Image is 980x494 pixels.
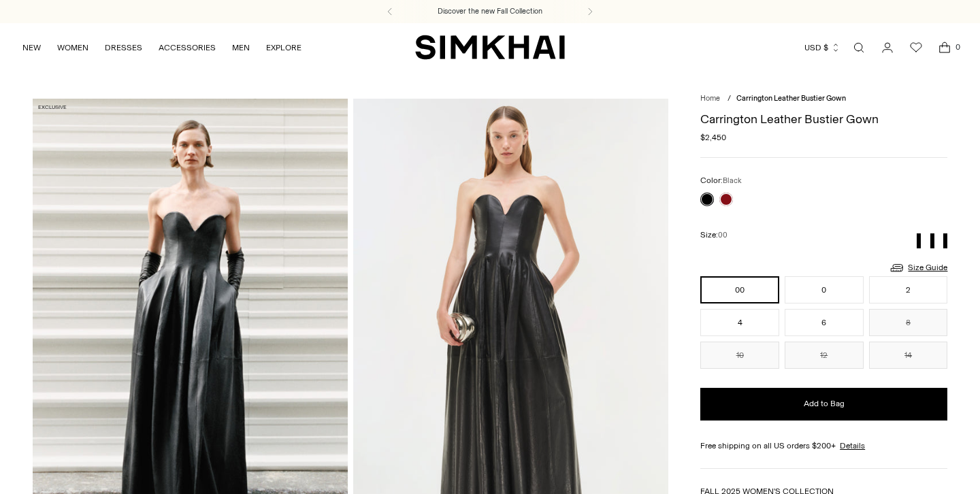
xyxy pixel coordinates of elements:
[902,34,930,61] a: Wishlist
[700,174,742,187] label: Color:
[845,34,872,61] a: Open search modal
[700,342,779,369] button: 10
[700,131,726,144] span: $2,450
[438,6,542,17] a: Discover the new Fall Collection
[266,33,301,63] a: EXPLORE
[415,34,565,61] a: SIMKHAI
[728,93,731,105] div: /
[840,440,865,452] a: Details
[700,229,728,242] label: Size:
[804,33,840,63] button: USD $
[700,309,779,336] button: 4
[869,276,948,303] button: 2
[700,93,947,105] nav: breadcrumbs
[700,94,720,103] a: Home
[700,440,947,452] div: Free shipping on all US orders $200+
[804,398,845,410] span: Add to Bag
[785,276,864,303] button: 0
[105,33,142,63] a: DRESSES
[869,309,948,336] button: 8
[785,342,864,369] button: 12
[700,276,779,303] button: 00
[22,33,41,63] a: NEW
[736,94,846,103] span: Carrington Leather Bustier Gown
[723,176,742,185] span: Black
[785,309,864,336] button: 6
[232,33,250,63] a: MEN
[718,231,728,240] span: 00
[931,34,958,61] a: Open cart modal
[951,41,964,53] span: 0
[159,33,216,63] a: ACCESSORIES
[700,113,947,125] h1: Carrington Leather Bustier Gown
[57,33,88,63] a: WOMEN
[874,34,901,61] a: Go to the account page
[869,342,948,369] button: 14
[700,388,947,421] button: Add to Bag
[889,259,947,276] a: Size Guide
